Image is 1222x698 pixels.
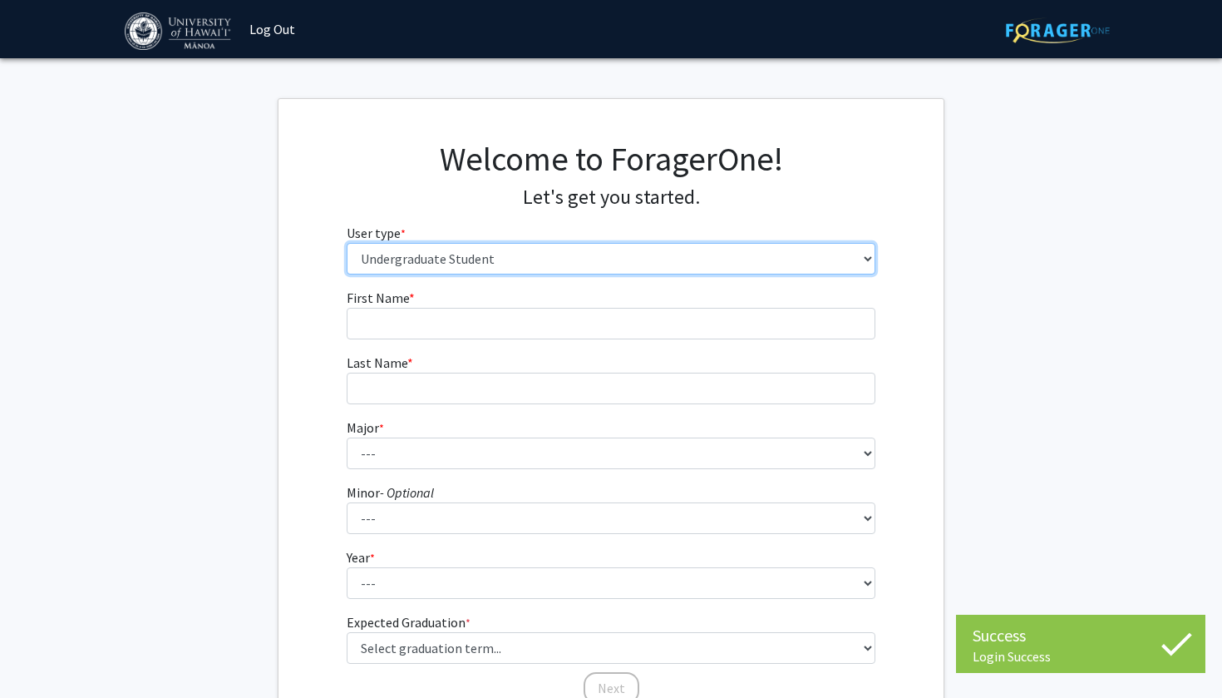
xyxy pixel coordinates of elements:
div: Login Success [973,648,1189,665]
h1: Welcome to ForagerOne! [347,139,876,179]
img: University of Hawaiʻi at Mānoa Logo [125,12,234,50]
span: Last Name [347,354,407,371]
label: User type [347,223,406,243]
i: - Optional [380,484,434,501]
span: First Name [347,290,409,306]
div: Success [973,623,1189,648]
label: Year [347,547,375,567]
h4: Let's get you started. [347,186,876,210]
iframe: Chat [12,623,71,686]
label: Expected Graduation [347,612,471,632]
img: ForagerOne Logo [1006,17,1110,43]
label: Major [347,418,384,438]
label: Minor [347,483,434,502]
